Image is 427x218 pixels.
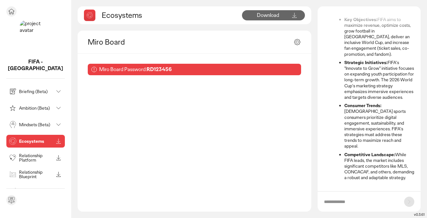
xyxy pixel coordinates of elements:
strong: Strategic Initiatives: [344,60,388,65]
h2: Ecosystems [102,10,142,20]
span: Download [257,12,279,18]
div: Send feedback [6,195,17,205]
p: Ambition (Beta) [19,106,53,110]
p: While FIFA leads, the market includes significant competitors like MLS, CONCACAF, and others, dem... [344,152,414,181]
b: RD123456 [147,66,172,73]
button: Download [242,10,305,20]
h2: Miro Board [88,37,125,47]
p: [DEMOGRAPHIC_DATA] sports consumers prioritize digital engagement, sustainability, and immersive ... [344,103,414,149]
img: project avatar [20,20,52,52]
p: FIFA - USA [6,59,65,72]
p: Ecosystems [19,139,53,143]
p: Miro Board Password: [99,66,172,73]
p: Relationship Platform [19,153,53,162]
p: Briefing (Beta) [19,89,53,94]
p: Mindsets (Beta) [19,122,53,127]
p: FIFA's "Innovate to Grow" initiative focuses on expanding youth participation for long-term growt... [344,60,414,100]
strong: Key Objectives: [344,17,377,22]
strong: Competitive Landscape: [344,152,395,157]
p: FIFA aims to maximize revenue, optimize costs, grow football in [GEOGRAPHIC_DATA], deliver an inc... [344,17,414,57]
p: Relationship Blueprint [19,170,53,179]
strong: Consumer Trends: [344,103,382,108]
